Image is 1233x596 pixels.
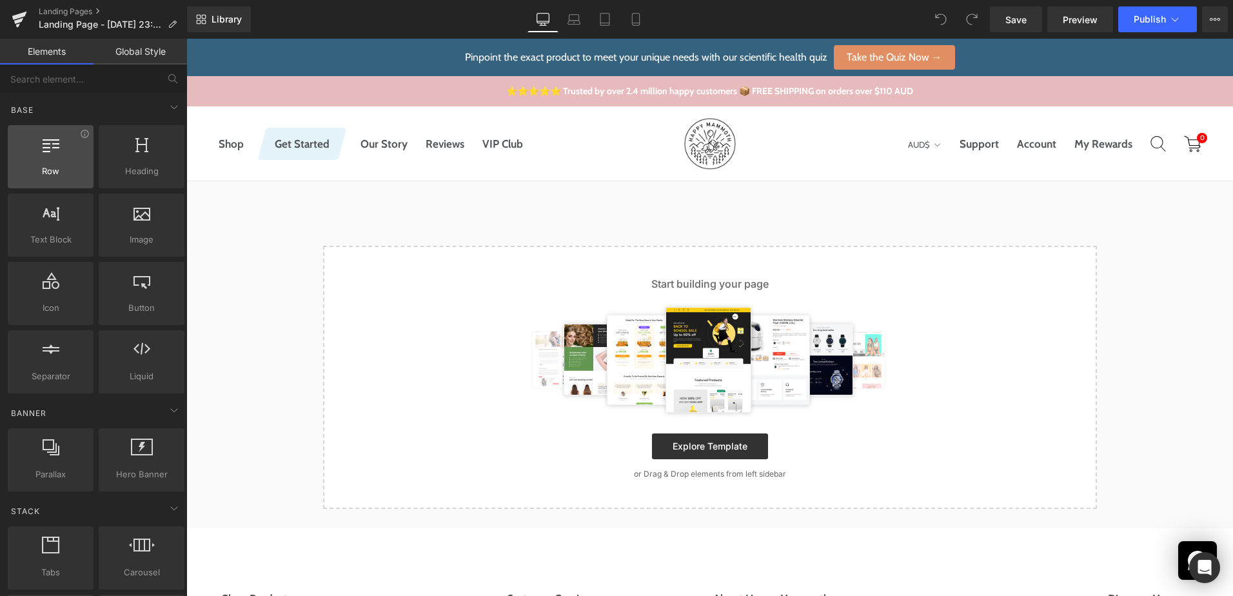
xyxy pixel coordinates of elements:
[527,538,830,582] button: About Happy Mammoth
[1118,6,1197,32] button: Publish
[1202,6,1228,32] button: More
[157,431,890,440] p: or Drag & Drop elements from left sidebar
[80,129,90,139] div: View Information
[39,6,187,17] a: Landing Pages
[1005,13,1027,26] span: Save
[773,96,813,114] a: Support
[157,237,890,253] p: Start building your page
[831,96,870,114] a: Account
[1047,6,1113,32] a: Preview
[1189,552,1220,583] div: Open Intercom Messenger
[103,566,181,579] span: Carousel
[647,6,769,31] span: Take the Quiz Now →
[589,6,620,32] a: Tablet
[35,538,228,582] button: Shop Products
[32,96,337,114] nav: Main navigation
[992,502,1031,541] div: Chat
[12,468,90,481] span: Parallax
[466,395,582,421] a: Explore Template
[998,103,1014,116] a: Open cart
[103,370,181,383] span: Liquid
[212,14,242,25] span: Library
[12,164,90,178] span: Row
[94,39,187,65] a: Global Style
[239,99,278,112] a: Reviews
[12,370,90,383] span: Separator
[498,79,549,131] img: HM_Logo_Black_1_2be9e65e-0694-4fb3-a0cb-aeec770aab04.png
[620,6,651,32] a: Mobile
[1134,14,1166,25] span: Publish
[174,99,221,112] a: Our Story
[39,19,163,30] span: Landing Page - [DATE] 23:13:32
[103,301,181,315] span: Button
[10,104,35,116] span: Base
[103,233,181,246] span: Image
[1011,94,1021,104] span: 0
[103,164,181,178] span: Heading
[722,98,755,114] button: AUD$
[103,468,181,481] span: Hero Banner
[10,505,41,517] span: Stack
[922,538,1011,582] button: Discover More
[10,407,48,419] span: Banner
[320,538,435,582] button: Customer Service
[32,99,57,112] a: Shop
[558,6,589,32] a: Laptop
[88,99,143,112] a: Get Started
[320,46,727,58] a: ⭐⭐⭐⭐⭐ Trusted by over 2.4 million happy customers 📦 FREE SHIPPING on orders over $110 AUD
[187,6,251,32] a: New Library
[1063,13,1098,26] span: Preview
[12,566,90,579] span: Tabs
[296,99,337,112] a: VIP Club
[888,96,946,114] a: My Rewards
[12,233,90,246] span: Text Block
[528,6,558,32] a: Desktop
[928,6,954,32] button: Undo
[959,6,985,32] button: Redo
[12,301,90,315] span: Icon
